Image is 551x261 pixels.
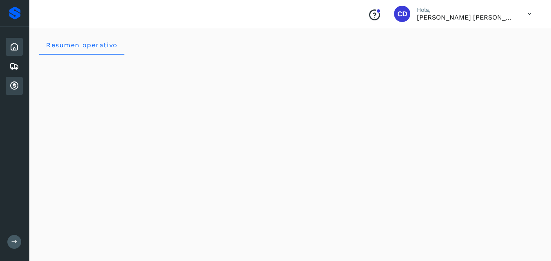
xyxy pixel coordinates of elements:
[417,13,515,21] p: CAMILO DAVID MUNGUIA URIBE
[6,77,23,95] div: Cuentas por cobrar
[6,38,23,56] div: Inicio
[417,7,515,13] p: Hola,
[6,57,23,75] div: Embarques
[46,41,118,49] span: Resumen operativo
